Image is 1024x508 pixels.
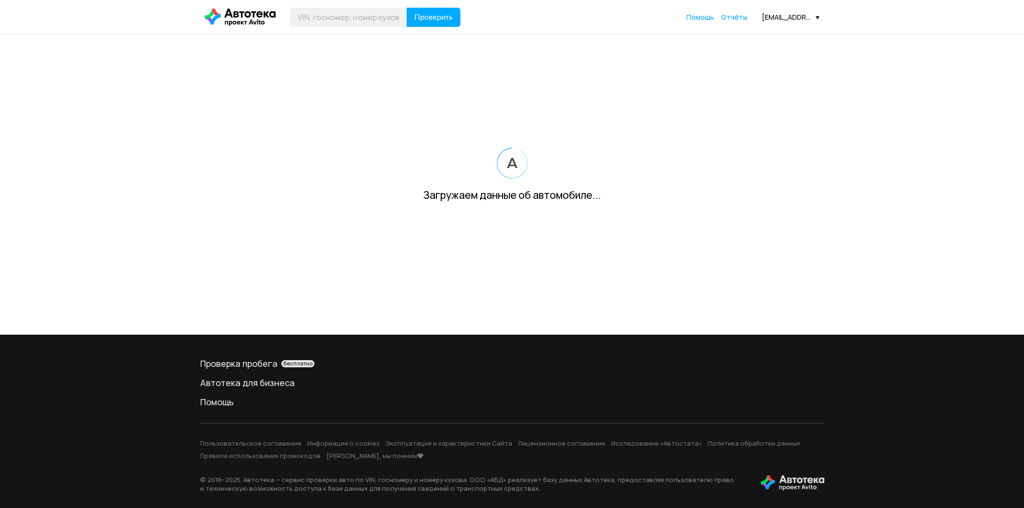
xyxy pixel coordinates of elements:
a: Отчёты [721,12,747,22]
a: Исследование «Автостата» [611,439,702,448]
div: Загружаем данные об автомобиле... [423,188,601,202]
a: Эксплуатация и характеристики Сайта [386,439,512,448]
span: Проверить [414,13,453,21]
a: Информация о cookies [307,439,380,448]
button: Проверить [407,8,460,27]
a: Проверка пробегабесплатно [200,358,824,369]
img: tWS6KzJlK1XUpy65r7uaHVIs4JI6Dha8Nraz9T2hA03BhoCc4MtbvZCxBLwJIh+mQSIAkLBJpqMoKVdP8sONaFJLCz6I0+pu7... [761,475,824,491]
a: Помощь [200,396,824,408]
input: VIN, госномер, номер кузова [290,8,407,27]
a: Лицензионное соглашение [518,439,605,448]
span: бесплатно [283,360,313,367]
a: Помощь [687,12,714,22]
a: Правила использования промокодов [200,451,321,460]
div: [EMAIL_ADDRESS][DOMAIN_NAME] [762,12,819,22]
a: Пользовательское соглашение [200,439,301,448]
p: © 2016– 2025 . Автотека — сервис проверки авто по VIN, госномеру и номеру кузова. ООО «АБД» реали... [200,475,746,493]
a: Политика обработки данных [708,439,800,448]
div: Проверка пробега [200,358,824,369]
a: Автотека для бизнеса [200,377,824,388]
a: [PERSON_NAME], мы помним [326,451,424,460]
